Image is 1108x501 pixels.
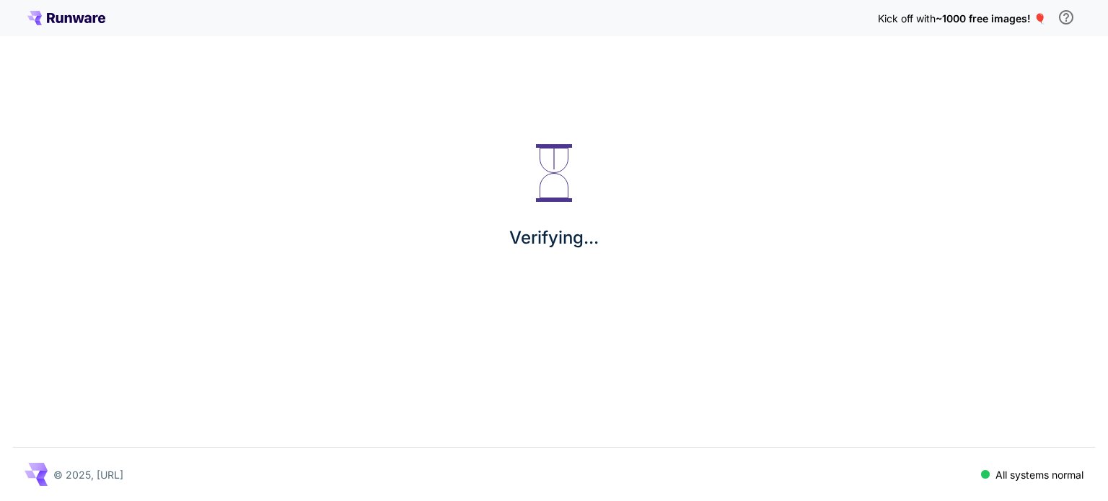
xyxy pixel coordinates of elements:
button: In order to qualify for free credit, you need to sign up with a business email address and click ... [1052,3,1081,32]
p: All systems normal [995,467,1083,482]
p: Verifying... [509,225,599,251]
span: Kick off with [878,12,936,25]
p: © 2025, [URL] [53,467,123,482]
span: ~1000 free images! 🎈 [936,12,1046,25]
